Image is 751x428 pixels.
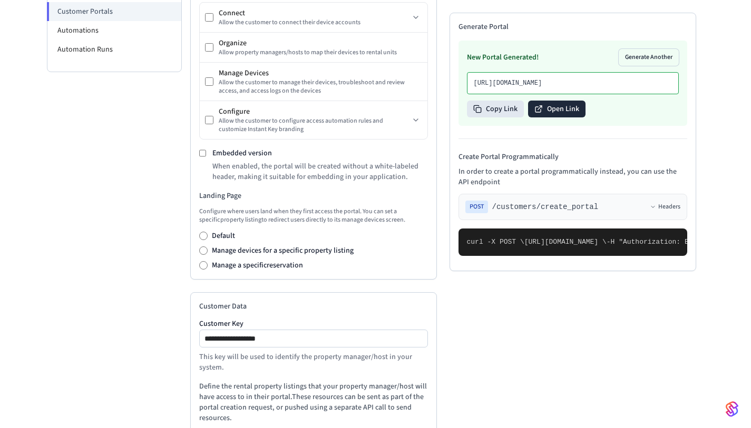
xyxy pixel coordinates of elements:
p: [URL][DOMAIN_NAME] [474,79,672,87]
label: Default [212,231,235,241]
p: This key will be used to identify the property manager/host in your system. [199,352,428,373]
p: When enabled, the portal will be created without a white-labeled header, making it suitable for e... [212,161,428,182]
div: Allow the customer to configure access automation rules and customize Instant Key branding [219,117,409,134]
div: Connect [219,8,409,18]
li: Customer Portals [47,2,181,21]
p: Define the rental property listings that your property manager/host will have access to in their ... [199,381,428,423]
li: Automations [47,21,181,40]
div: Configure [219,106,409,117]
p: In order to create a portal programmatically instead, you can use the API endpoint [459,166,687,187]
button: Open Link [528,101,586,117]
div: Allow the customer to connect their device accounts [219,18,409,27]
h3: New Portal Generated! [467,52,539,63]
label: Manage devices for a specific property listing [212,245,354,256]
h3: Landing Page [199,191,428,201]
h4: Create Portal Programmatically [459,152,687,162]
h2: Customer Data [199,301,428,312]
button: Generate Another [619,49,679,66]
h2: Generate Portal [459,22,687,32]
div: Manage Devices [219,68,422,78]
span: curl -X POST \ [467,238,524,246]
p: Configure where users land when they first access the portal. You can set a specific property lis... [199,207,428,224]
button: Copy Link [467,101,524,117]
span: /customers/create_portal [492,202,599,212]
div: Organize [219,38,422,48]
label: Embedded version [212,148,272,158]
button: Headers [650,203,680,211]
label: Customer Key [199,320,428,327]
div: Allow the customer to manage their devices, troubleshoot and review access, and access logs on th... [219,78,422,95]
li: Automation Runs [47,40,181,59]
span: [URL][DOMAIN_NAME] \ [524,238,607,246]
span: POST [465,201,488,213]
img: SeamLogoGradient.69752ec5.svg [726,401,738,417]
div: Allow property managers/hosts to map their devices to rental units [219,48,422,57]
label: Manage a specific reservation [212,260,303,271]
